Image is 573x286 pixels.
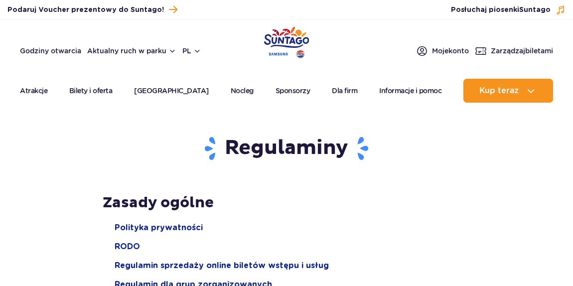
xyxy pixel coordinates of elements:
[379,79,441,103] a: Informacje i pomoc
[115,260,329,271] a: Regulamin sprzedaży online biletów wstępu i usług
[103,193,470,212] h2: Zasady ogólne
[519,6,551,13] span: Suntago
[182,46,201,56] button: pl
[87,47,176,55] button: Aktualny ruch w parku
[7,5,164,15] span: Podaruj Voucher prezentowy do Suntago!
[103,136,470,161] h1: Regulaminy
[264,25,309,57] a: Park of Poland
[231,79,254,103] a: Nocleg
[134,79,209,103] a: [GEOGRAPHIC_DATA]
[20,46,81,56] a: Godziny otwarcia
[69,79,113,103] a: Bilety i oferta
[416,45,469,57] a: Mojekonto
[451,5,551,15] span: Posłuchaj piosenki
[7,3,177,16] a: Podaruj Voucher prezentowy do Suntago!
[432,46,469,56] span: Moje konto
[115,241,140,252] a: RODO
[20,79,47,103] a: Atrakcje
[463,79,553,103] button: Kup teraz
[475,45,553,57] a: Zarządzajbiletami
[332,79,357,103] a: Dla firm
[276,79,310,103] a: Sponsorzy
[451,5,566,15] button: Posłuchaj piosenkiSuntago
[479,86,519,95] span: Kup teraz
[491,46,553,56] span: Zarządzaj biletami
[115,222,203,233] a: Polityka prywatności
